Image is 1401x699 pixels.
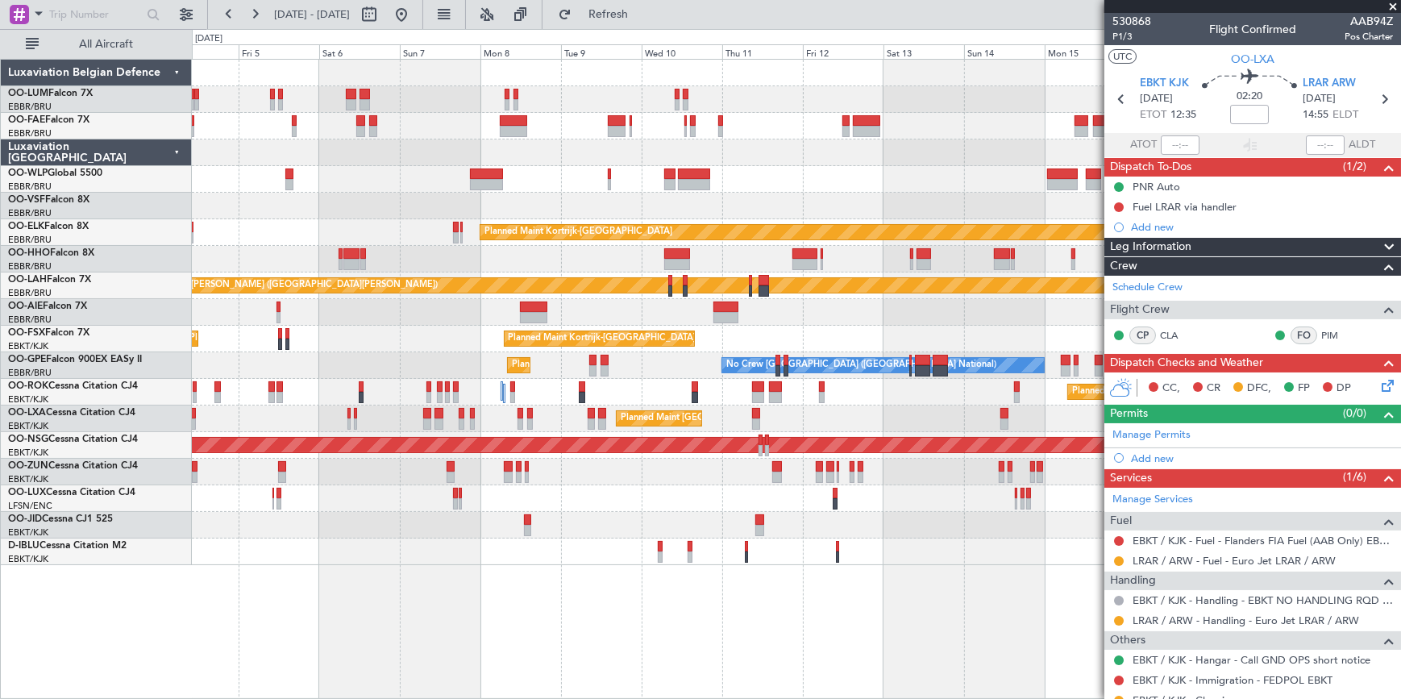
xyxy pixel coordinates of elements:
a: EBBR/BRU [8,287,52,299]
a: OO-LAHFalcon 7X [8,275,91,285]
a: EBBR/BRU [8,127,52,139]
span: 02:20 [1237,89,1262,105]
div: Planned Maint [GEOGRAPHIC_DATA] ([GEOGRAPHIC_DATA]) [1072,380,1326,404]
span: [DATE] - [DATE] [274,7,350,22]
div: Planned Maint [GEOGRAPHIC_DATA] ([GEOGRAPHIC_DATA] National) [512,353,804,377]
span: Crew [1110,257,1137,276]
span: OO-VSF [8,195,45,205]
span: P1/3 [1112,30,1151,44]
span: OO-ROK [8,381,48,391]
span: OO-WLP [8,169,48,178]
button: All Aircraft [18,31,175,57]
a: LFSN/ENC [8,500,52,512]
div: Mon 8 [480,44,561,59]
a: OO-ELKFalcon 8X [8,222,89,231]
a: EBKT / KJK - Handling - EBKT NO HANDLING RQD FOR CJ [1133,593,1393,607]
span: [DATE] [1303,91,1336,107]
span: OO-NSG [8,435,48,444]
a: OO-ZUNCessna Citation CJ4 [8,461,138,471]
div: Sat 13 [883,44,964,59]
span: DFC, [1247,381,1271,397]
span: Dispatch To-Dos [1110,158,1191,177]
a: D-IBLUCessna Citation M2 [8,541,127,551]
span: Leg Information [1110,238,1191,256]
a: OO-VSFFalcon 8X [8,195,89,205]
span: (1/2) [1343,158,1366,175]
span: Pos Charter [1345,30,1393,44]
div: Add new [1131,220,1393,234]
a: OO-LXACessna Citation CJ4 [8,408,135,418]
input: --:-- [1161,135,1199,155]
a: OO-AIEFalcon 7X [8,302,87,311]
a: LRAR / ARW - Fuel - Euro Jet LRAR / ARW [1133,554,1336,568]
a: EBKT/KJK [8,420,48,432]
button: Refresh [551,2,647,27]
div: Planned Maint Kortrijk-[GEOGRAPHIC_DATA] [509,327,696,351]
span: (0/0) [1343,405,1366,422]
a: OO-WLPGlobal 5500 [8,169,102,178]
a: EBKT/KJK [8,526,48,539]
a: EBKT/KJK [8,393,48,406]
a: EBKT / KJK - Hangar - Call GND OPS short notice [1133,653,1370,667]
a: LRAR / ARW - Handling - Euro Jet LRAR / ARW [1133,614,1359,627]
span: OO-LAH [8,275,47,285]
span: OO-ELK [8,222,44,231]
div: Wed 10 [642,44,722,59]
div: Flight Confirmed [1209,22,1296,39]
span: CC, [1162,381,1180,397]
a: OO-ROKCessna Citation CJ4 [8,381,138,391]
a: PIM [1321,328,1357,343]
div: [DATE] [195,32,222,46]
span: OO-FAE [8,115,45,125]
span: OO-JID [8,514,42,524]
a: EBKT / KJK - Immigration - FEDPOL EBKT [1133,673,1332,687]
span: DP [1337,381,1351,397]
div: FO [1291,327,1317,344]
a: OO-LUXCessna Citation CJ4 [8,488,135,497]
span: CR [1207,381,1220,397]
div: Sat 6 [319,44,400,59]
button: UTC [1108,49,1137,64]
span: Refresh [575,9,642,20]
a: OO-FSXFalcon 7X [8,328,89,338]
span: EBKT KJK [1140,76,1189,92]
span: OO-HHO [8,248,50,258]
span: Services [1110,469,1152,488]
a: CLA [1160,328,1196,343]
span: D-IBLU [8,541,39,551]
span: LRAR ARW [1303,76,1356,92]
span: OO-LUM [8,89,48,98]
div: Add new [1131,451,1393,465]
span: 12:35 [1170,107,1196,123]
span: ATOT [1130,137,1157,153]
span: (1/6) [1343,468,1366,485]
span: Fuel [1110,512,1132,530]
span: FP [1298,381,1310,397]
span: 530868 [1112,13,1151,30]
a: EBBR/BRU [8,101,52,113]
span: Handling [1110,572,1156,590]
a: EBKT / KJK - Fuel - Flanders FIA Fuel (AAB Only) EBKT / KJK [1133,534,1393,547]
span: ELDT [1332,107,1358,123]
span: Flight Crew [1110,301,1170,319]
a: EBKT/KJK [8,553,48,565]
a: EBKT/KJK [8,447,48,459]
a: OO-JIDCessna CJ1 525 [8,514,113,524]
div: Sun 7 [400,44,480,59]
div: Fri 5 [239,44,319,59]
span: AAB94Z [1345,13,1393,30]
a: EBKT/KJK [8,340,48,352]
div: PNR Auto [1133,180,1180,193]
span: Dispatch Checks and Weather [1110,354,1263,372]
span: OO-LXA [8,408,46,418]
div: CP [1129,327,1156,344]
a: EBBR/BRU [8,260,52,273]
span: Permits [1110,405,1148,423]
a: OO-LUMFalcon 7X [8,89,93,98]
div: Fuel LRAR via handler [1133,200,1237,214]
span: OO-AIE [8,302,43,311]
span: ALDT [1349,137,1375,153]
a: EBBR/BRU [8,234,52,246]
span: [DATE] [1140,91,1173,107]
span: 14:55 [1303,107,1328,123]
